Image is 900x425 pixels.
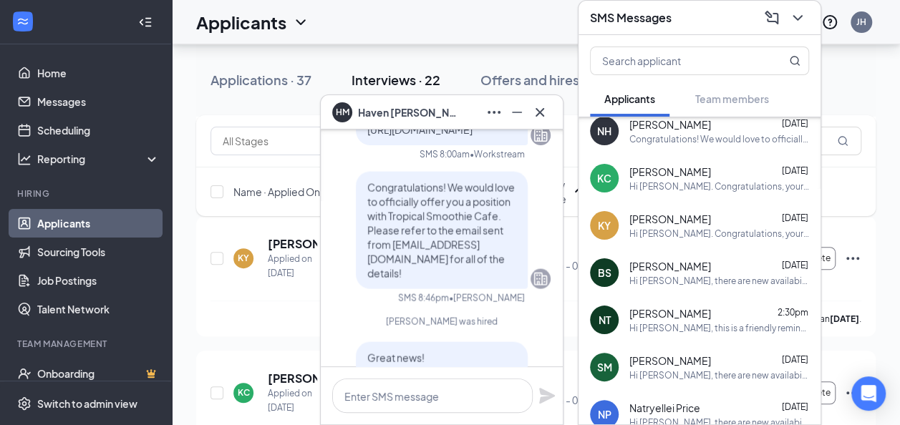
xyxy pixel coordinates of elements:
div: Applications · 37 [211,71,311,89]
div: KC [597,171,611,185]
a: Job Postings [37,266,160,295]
svg: ChevronDown [292,14,309,31]
a: Applicants [37,209,160,238]
span: [DATE] [782,260,808,270]
button: ComposeMessage [760,6,783,29]
span: Congratulations! We would love to officially offer you a position with Tropical Smoothie Cafe. Pl... [367,181,515,280]
svg: WorkstreamLogo [16,14,30,29]
svg: MagnifyingGlass [837,135,848,147]
div: Hi [PERSON_NAME]. Congratulations, your meeting with Tropical Smoothie Cafe for Crew Member at Tr... [629,228,809,240]
svg: MagnifyingGlass [789,55,800,67]
div: Team Management [17,338,157,350]
div: SMS 8:46pm [398,292,449,304]
div: KY [238,252,249,264]
span: [PERSON_NAME] [629,306,711,321]
span: Haven [PERSON_NAME] [358,104,458,120]
span: Applicants [604,92,655,105]
div: SM [597,360,612,374]
h5: [PERSON_NAME] [268,236,317,252]
a: Scheduling [37,116,160,145]
div: NH [597,124,611,138]
span: Natryellei Price [629,401,700,415]
input: All Stages [223,133,353,149]
svg: Minimize [508,104,526,121]
svg: Ellipses [844,250,861,267]
div: Hi [PERSON_NAME], this is a friendly reminder. Your meeting with Tropical Smoothie Cafe for Crew ... [629,322,809,334]
h5: [PERSON_NAME] [268,371,317,386]
div: Applied on [DATE] [268,252,334,280]
span: • [PERSON_NAME] [449,292,525,304]
div: KY [598,218,611,233]
a: OnboardingCrown [37,359,160,388]
div: SMS 8:00am [420,148,470,160]
div: Hi [PERSON_NAME]. Congratulations, your meeting with Tropical Smoothie Cafe for Crew Member at Tr... [629,180,809,192]
div: [PERSON_NAME] was hired [333,316,551,328]
svg: Ellipses [485,104,503,121]
svg: Company [532,270,549,288]
div: KC [238,386,250,399]
span: [DATE] [782,165,808,176]
span: [DATE] [782,354,808,365]
span: [DATE] [782,401,808,412]
a: Sourcing Tools [37,238,160,266]
div: Reporting [37,152,160,166]
span: [DATE] [782,118,808,129]
span: [DATE] [782,212,808,223]
div: Offers and hires · 106 [480,71,610,89]
div: NP [598,407,611,421]
span: Team members [695,92,769,105]
div: Interviews · 22 [352,71,440,89]
span: [PERSON_NAME] [629,353,711,368]
a: Messages [37,87,160,116]
div: BS [598,265,611,280]
svg: ComposeMessage [763,9,780,26]
b: [DATE] [830,313,859,324]
svg: ChevronDown [789,9,806,26]
a: Talent Network [37,295,160,323]
input: Search applicant [591,47,760,74]
div: Hi [PERSON_NAME], there are new availabilities for an interview. This is a reminder to schedule y... [629,275,809,287]
div: Hi [PERSON_NAME], there are new availabilities for an interview. This is a reminder to schedule y... [629,369,809,381]
svg: Plane [538,387,556,404]
span: 2:30pm [778,307,808,318]
button: Ellipses [483,101,505,124]
svg: ArrowUp [571,183,588,200]
span: [PERSON_NAME] [629,259,711,273]
span: [PERSON_NAME] [629,212,711,226]
span: [PERSON_NAME] [629,165,711,179]
div: NT [599,313,611,327]
span: [PERSON_NAME] [629,117,711,132]
h3: SMS Messages [590,10,672,26]
button: Cross [528,101,551,124]
div: Switch to admin view [37,396,137,411]
button: Minimize [505,101,528,124]
div: Hiring [17,187,157,200]
svg: Cross [531,104,548,121]
svg: Analysis [17,152,32,166]
div: Open Intercom Messenger [851,376,886,411]
a: Home [37,59,160,87]
span: • Workstream [470,148,525,160]
button: ChevronDown [786,6,809,29]
svg: Collapse [138,15,153,29]
svg: Company [532,127,549,144]
h1: Applicants [196,10,286,34]
svg: Ellipses [844,384,861,401]
svg: QuestionInfo [821,14,838,31]
span: Name · Applied On [233,185,320,199]
div: Applied on [DATE] [268,386,334,415]
div: JH [856,16,866,28]
svg: Settings [17,396,32,411]
div: Congratulations! We would love to officially offer you a position with Tropical Smoothie Cafe. Pl... [629,133,809,145]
